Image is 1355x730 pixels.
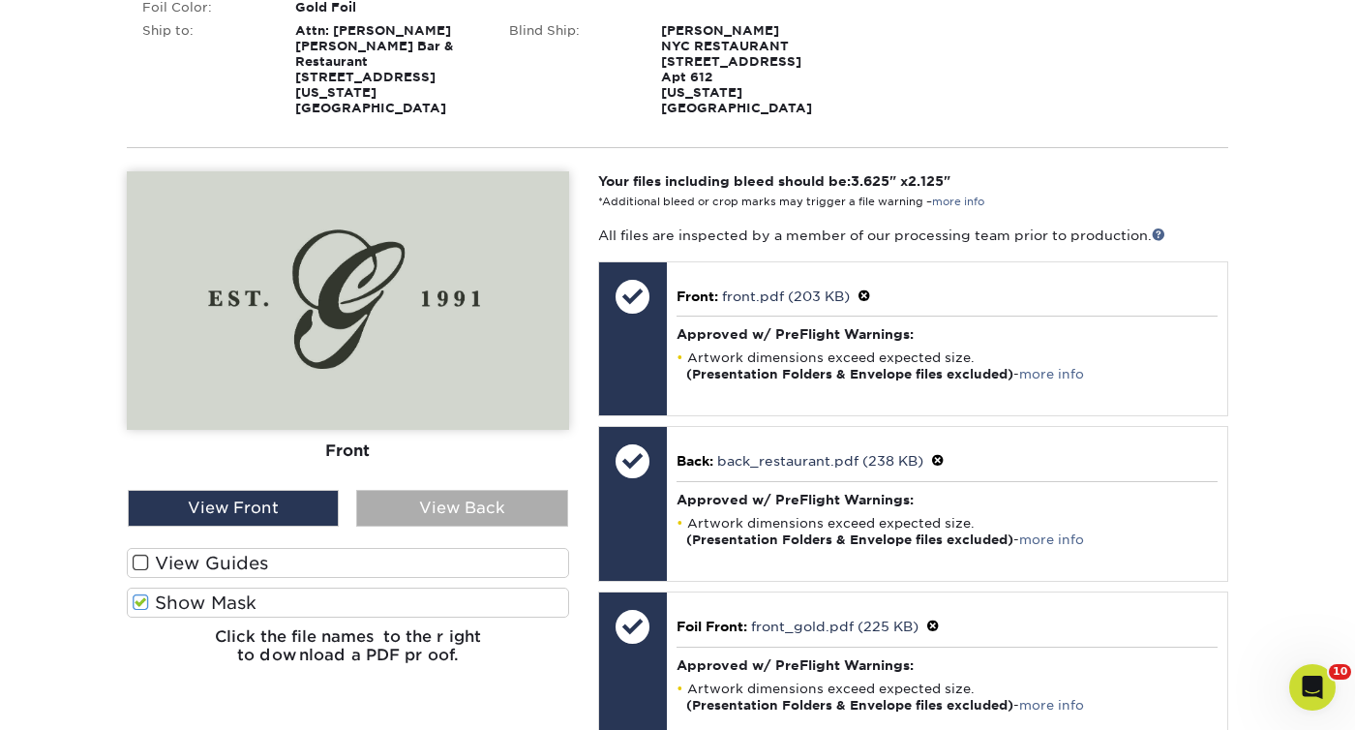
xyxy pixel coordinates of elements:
[1019,367,1084,381] a: more info
[677,289,718,304] span: Front:
[677,326,1218,342] h4: Approved w/ PreFlight Warnings:
[717,453,923,469] a: back_restaurant.pdf (238 KB)
[598,226,1228,245] p: All files are inspected by a member of our processing team prior to production.
[128,490,339,527] div: View Front
[932,196,984,208] a: more info
[295,23,453,115] strong: Attn: [PERSON_NAME] [PERSON_NAME] Bar & Restaurant [STREET_ADDRESS] [US_STATE][GEOGRAPHIC_DATA]
[677,619,747,634] span: Foil Front:
[851,173,889,189] span: 3.625
[677,657,1218,673] h4: Approved w/ PreFlight Warnings:
[127,588,569,618] label: Show Mask
[677,492,1218,507] h4: Approved w/ PreFlight Warnings:
[661,23,812,115] strong: [PERSON_NAME] NYC RESTAURANT [STREET_ADDRESS] Apt 612 [US_STATE][GEOGRAPHIC_DATA]
[677,350,1218,382] li: Artwork dimensions exceed expected size. -
[1019,698,1084,713] a: more info
[127,430,569,472] div: Front
[356,490,567,527] div: View Back
[677,453,713,469] span: Back:
[677,515,1218,548] li: Artwork dimensions exceed expected size. -
[751,619,918,634] a: front_gold.pdf (225 KB)
[722,289,850,304] a: front.pdf (203 KB)
[908,173,944,189] span: 2.125
[598,196,984,208] small: *Additional bleed or crop marks may trigger a file warning –
[686,698,1013,713] strong: (Presentation Folders & Envelope files excluded)
[495,23,647,116] div: Blind Ship:
[1329,664,1351,680] span: 10
[598,173,950,189] strong: Your files including bleed should be: " x "
[127,548,569,578] label: View Guides
[127,627,569,680] h6: Click the file names to the right to download a PDF proof.
[686,532,1013,547] strong: (Presentation Folders & Envelope files excluded)
[677,681,1218,714] li: Artwork dimensions exceed expected size. -
[128,23,281,116] div: Ship to:
[1289,664,1336,711] iframe: Intercom live chat
[686,367,1013,381] strong: (Presentation Folders & Envelope files excluded)
[1019,532,1084,547] a: more info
